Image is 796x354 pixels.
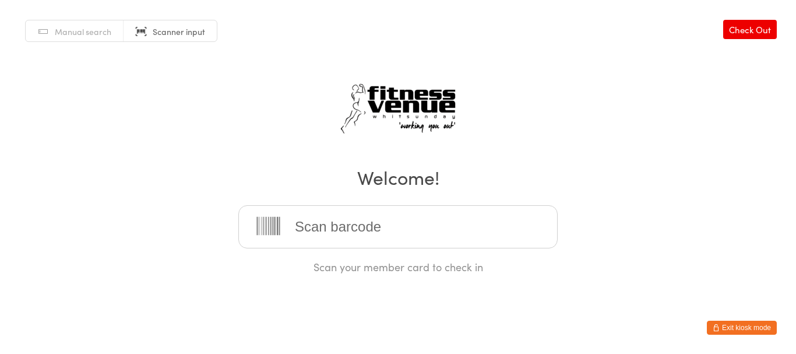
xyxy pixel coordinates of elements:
a: Check Out [723,20,777,39]
div: Scan your member card to check in [238,260,558,274]
span: Scanner input [153,26,205,37]
button: Exit kiosk mode [707,321,777,335]
input: Scan barcode [238,205,558,248]
h2: Welcome! [12,164,784,190]
img: Fitness Venue Whitsunday [325,71,471,148]
span: Manual search [55,26,111,37]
